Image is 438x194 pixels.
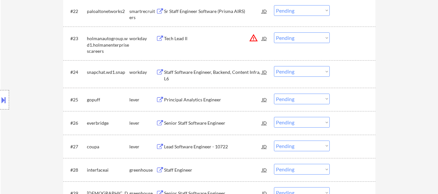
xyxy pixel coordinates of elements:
[261,32,268,44] div: JD
[249,33,258,42] button: warning_amber
[164,69,262,82] div: Staff Software Engineer, Backend, Content Infra, L6
[87,35,129,54] div: holmanautogroup.wd1.holmanenterprisescareers
[261,5,268,17] div: JD
[164,143,262,150] div: Lead Software Engineer - 10722
[261,164,268,176] div: JD
[129,97,156,103] div: lever
[261,94,268,105] div: JD
[164,120,262,126] div: Senior Staff Software Engineer
[87,167,129,173] div: interfaceai
[70,35,82,42] div: #23
[261,141,268,152] div: JD
[261,117,268,129] div: JD
[164,8,262,15] div: Sr Staff Engineer Software (Prisma AIRS)
[129,69,156,75] div: workday
[164,167,262,173] div: Staff Engineer
[261,66,268,78] div: JD
[129,143,156,150] div: lever
[129,167,156,173] div: greenhouse
[129,35,156,42] div: workday
[164,35,262,42] div: Tech Lead II
[87,8,129,15] div: paloaltonetworks2
[70,167,82,173] div: #28
[129,8,156,21] div: smartrecruiters
[164,97,262,103] div: Principal Analytics Engineer
[70,8,82,15] div: #22
[129,120,156,126] div: lever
